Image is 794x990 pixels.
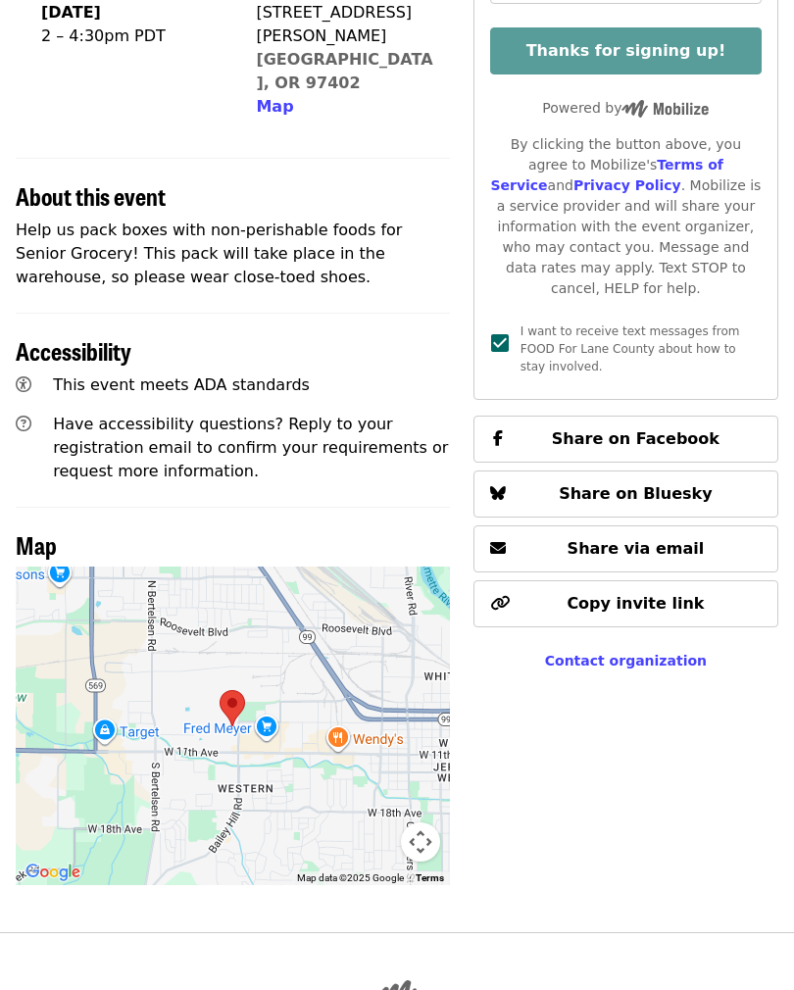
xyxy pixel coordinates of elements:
button: Map camera controls [401,822,440,862]
span: Map data ©2025 Google [297,872,404,883]
a: [GEOGRAPHIC_DATA], OR 97402 [256,50,432,92]
i: universal-access icon [16,375,31,394]
a: Contact organization [545,653,707,668]
button: Map [256,95,293,119]
button: Copy invite link [473,580,778,627]
strong: [DATE] [41,3,101,22]
span: Have accessibility questions? Reply to your registration email to confirm your requirements or re... [53,415,448,480]
span: This event meets ADA standards [53,375,310,394]
a: Terms of Service [490,157,723,193]
a: Privacy Policy [573,177,681,193]
span: Copy invite link [567,594,704,613]
div: 2 – 4:30pm PDT [41,25,166,48]
img: Powered by Mobilize [621,100,709,118]
div: By clicking the button above, you agree to Mobilize's and . Mobilize is a service provider and wi... [490,134,762,299]
span: Accessibility [16,333,131,368]
button: Share on Facebook [473,416,778,463]
span: Share via email [568,539,705,558]
button: Share via email [473,525,778,572]
span: I want to receive text messages from FOOD For Lane County about how to stay involved. [521,324,740,373]
img: Google [21,860,85,885]
button: Thanks for signing up! [490,27,762,74]
span: Powered by [542,100,709,116]
div: [STREET_ADDRESS][PERSON_NAME] [256,1,433,48]
i: question-circle icon [16,415,31,433]
span: Share on Bluesky [559,484,713,503]
span: Map [16,527,57,562]
a: Terms (opens in new tab) [416,872,444,883]
span: Map [256,97,293,116]
span: Share on Facebook [552,429,720,448]
span: About this event [16,178,166,213]
button: Share on Bluesky [473,470,778,518]
p: Help us pack boxes with non-perishable foods for Senior Grocery! This pack will take place in the... [16,219,450,289]
a: Open this area in Google Maps (opens a new window) [21,860,85,885]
